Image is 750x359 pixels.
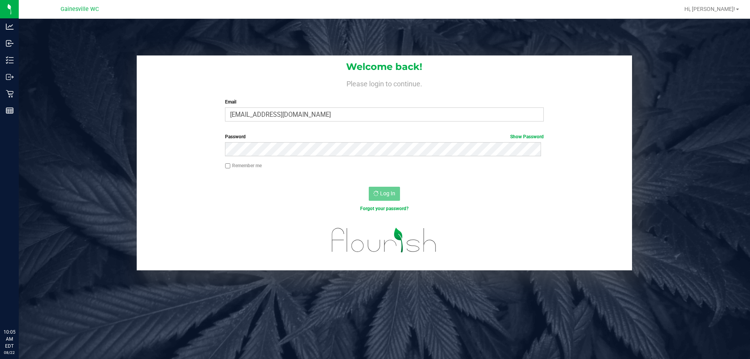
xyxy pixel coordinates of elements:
[4,350,15,355] p: 08/22
[684,6,735,12] span: Hi, [PERSON_NAME]!
[225,134,246,139] span: Password
[6,73,14,81] inline-svg: Outbound
[225,162,262,169] label: Remember me
[6,23,14,30] inline-svg: Analytics
[4,329,15,350] p: 10:05 AM EDT
[137,62,632,72] h1: Welcome back!
[380,190,395,196] span: Log In
[322,220,446,260] img: flourish_logo.svg
[225,163,230,169] input: Remember me
[6,107,14,114] inline-svg: Reports
[6,56,14,64] inline-svg: Inventory
[61,6,99,13] span: Gainesville WC
[369,187,400,201] button: Log In
[510,134,544,139] a: Show Password
[225,98,543,105] label: Email
[6,90,14,98] inline-svg: Retail
[6,39,14,47] inline-svg: Inbound
[360,206,409,211] a: Forgot your password?
[137,78,632,88] h4: Please login to continue.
